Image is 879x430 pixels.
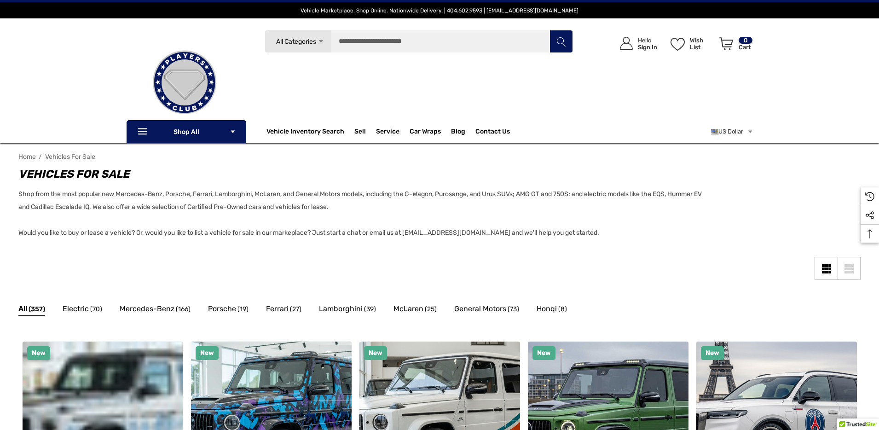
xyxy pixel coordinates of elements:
[739,37,752,44] p: 0
[861,229,879,238] svg: Top
[45,153,95,161] a: Vehicles For Sale
[18,303,27,315] span: All
[276,38,316,46] span: All Categories
[290,303,301,315] span: (27)
[815,257,838,280] a: Grid View
[393,303,437,318] a: Button Go To Sub Category McLaren
[139,36,231,128] img: Players Club | Cars For Sale
[865,192,874,201] svg: Recently Viewed
[609,28,662,59] a: Sign in
[237,303,249,315] span: (19)
[711,122,753,141] a: USD
[301,7,578,14] span: Vehicle Marketplace. Shop Online. Nationwide Delivery. | 404.602.9593 | [EMAIL_ADDRESS][DOMAIN_NAME]
[208,303,249,318] a: Button Go To Sub Category Porsche
[137,127,150,137] svg: Icon Line
[549,30,573,53] button: Search
[537,303,557,315] span: Honqi
[18,153,36,161] a: Home
[18,149,861,165] nav: Breadcrumb
[18,166,709,182] h1: Vehicles For Sale
[266,303,301,318] a: Button Go To Sub Category Ferrari
[127,120,246,143] p: Shop All
[364,303,376,315] span: (39)
[120,303,174,315] span: Mercedes-Benz
[90,303,102,315] span: (70)
[666,28,715,59] a: Wish List Wish List
[739,44,752,51] p: Cart
[690,37,714,51] p: Wish List
[706,349,719,357] span: New
[63,303,89,315] span: Electric
[266,303,289,315] span: Ferrari
[208,303,236,315] span: Porsche
[354,128,366,138] span: Sell
[32,349,46,357] span: New
[638,37,657,44] p: Hello
[838,257,861,280] a: List View
[508,303,519,315] span: (73)
[451,128,465,138] a: Blog
[319,303,376,318] a: Button Go To Sub Category Lamborghini
[620,37,633,50] svg: Icon User Account
[393,303,423,315] span: McLaren
[715,28,753,64] a: Cart with 0 items
[454,303,519,318] a: Button Go To Sub Category General Motors
[200,349,214,357] span: New
[63,303,102,318] a: Button Go To Sub Category Electric
[230,128,236,135] svg: Icon Arrow Down
[537,349,551,357] span: New
[410,122,451,141] a: Car Wraps
[266,128,344,138] a: Vehicle Inventory Search
[318,38,324,45] svg: Icon Arrow Down
[354,122,376,141] a: Sell
[638,44,657,51] p: Sign In
[671,38,685,51] svg: Wish List
[475,128,510,138] a: Contact Us
[176,303,191,315] span: (166)
[410,128,441,138] span: Car Wraps
[319,303,363,315] span: Lamborghini
[537,303,567,318] a: Button Go To Sub Category Honqi
[865,211,874,220] svg: Social Media
[18,188,709,239] p: Shop from the most popular new Mercedes-Benz, Porsche, Ferrari, Lamborghini, McLaren, and General...
[369,349,382,357] span: New
[120,303,191,318] a: Button Go To Sub Category Mercedes-Benz
[454,303,506,315] span: General Motors
[425,303,437,315] span: (25)
[558,303,567,315] span: (8)
[376,128,399,138] a: Service
[265,30,331,53] a: All Categories Icon Arrow Down Icon Arrow Up
[719,37,733,50] svg: Review Your Cart
[29,303,45,315] span: (357)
